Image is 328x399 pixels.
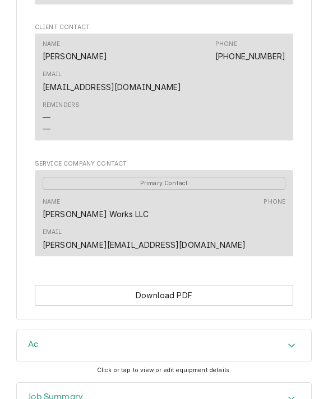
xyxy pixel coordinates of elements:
[35,170,294,261] div: Service Company Contact List
[43,101,80,110] div: Reminders
[43,123,50,135] div: —
[43,176,286,190] div: Primary
[43,228,62,237] div: Email
[215,40,237,49] div: Phone
[43,70,62,79] div: Email
[43,228,246,250] div: Email
[43,208,149,220] div: [PERSON_NAME] Works LLC
[43,177,286,190] span: Primary Contact
[35,285,294,306] div: Button Group
[43,198,149,220] div: Name
[17,330,311,362] div: Accordion Header
[215,40,285,62] div: Phone
[35,34,294,140] div: Contact
[35,285,294,306] button: Download PDF
[35,170,294,256] div: Contact
[264,198,285,220] div: Phone
[43,40,61,49] div: Name
[28,339,39,350] h3: Ac
[43,111,50,123] div: —
[43,50,107,62] div: [PERSON_NAME]
[35,285,294,306] div: Button Group Row
[35,23,294,32] span: Client Contact
[16,330,312,362] div: Ac
[35,159,294,168] span: Service Company Contact
[35,23,294,145] div: Client Contact
[43,82,181,92] a: [EMAIL_ADDRESS][DOMAIN_NAME]
[264,198,285,206] div: Phone
[43,70,181,92] div: Email
[17,330,311,362] button: Accordion Details Expand Trigger
[43,198,61,206] div: Name
[43,240,246,250] a: [PERSON_NAME][EMAIL_ADDRESS][DOMAIN_NAME]
[215,51,285,61] a: [PHONE_NUMBER]
[97,367,232,374] span: Click or tap to view or edit equipment details.
[43,40,107,62] div: Name
[43,101,80,135] div: Reminders
[35,34,294,145] div: Client Contact List
[35,159,294,261] div: Service Company Contact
